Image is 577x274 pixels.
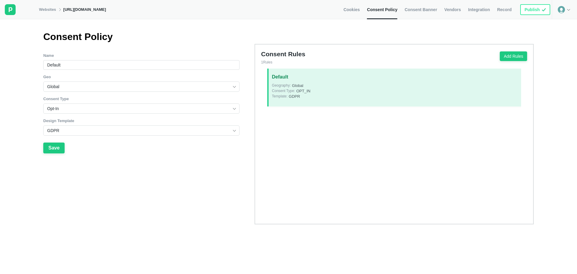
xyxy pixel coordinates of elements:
[272,83,291,88] div: Geography:
[43,97,69,101] span: Consent Type
[367,7,397,12] span: Consent Policy
[232,84,237,89] img: updownarrow
[444,7,461,12] span: Vendors
[542,7,546,12] img: icon
[468,7,490,12] span: Integration
[43,53,240,58] div: Name
[272,88,521,94] div: OPT_IN
[63,7,106,12] div: [URL][DOMAIN_NAME]
[272,83,521,88] div: Global
[43,143,65,153] button: Save
[43,31,337,42] h1: Consent Policy
[39,7,56,12] a: Websites
[272,94,288,99] div: Template:
[524,7,540,12] div: Publish
[43,119,74,123] span: Design Template
[497,7,511,12] span: Record
[48,145,60,151] div: Save
[500,51,527,61] button: Add Rules
[343,7,360,12] span: Cookies
[405,7,437,12] span: Consent Banner
[232,106,237,111] img: updownarrow
[519,3,552,17] div: All banners are integrated and published on website.
[261,60,479,65] div: 1 Rules
[272,73,288,81] span: Default
[272,94,521,99] div: GDPR
[43,75,51,79] span: Geo
[272,88,295,94] div: Consent Type:
[232,128,237,133] img: updownarrow
[504,54,523,59] div: Add Rules
[520,4,550,15] button: Publishicon
[261,51,479,57] h2: Consent Rules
